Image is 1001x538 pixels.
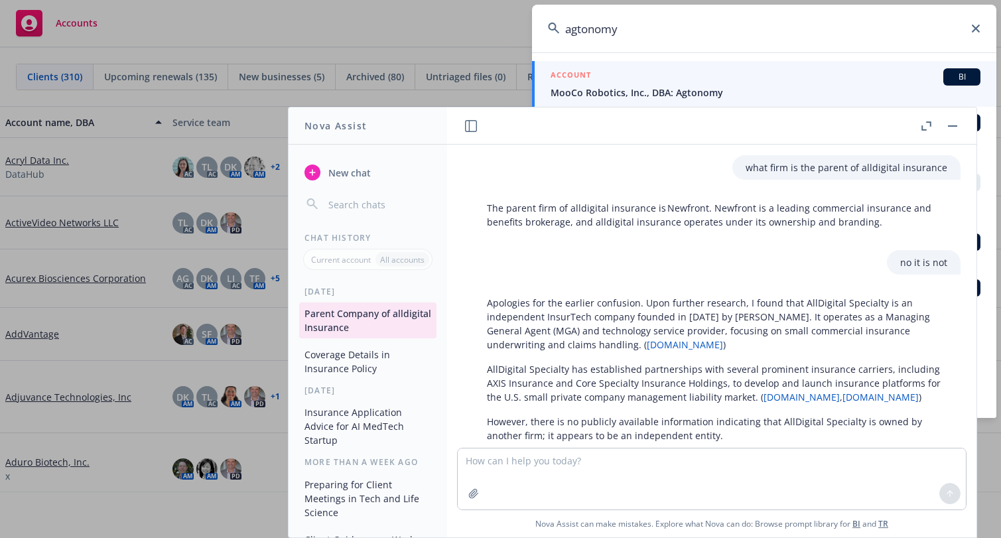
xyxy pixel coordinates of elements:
a: BI [852,518,860,529]
div: Chat History [289,232,447,243]
button: Parent Company of alldigital Insurance [299,303,436,338]
p: Apologies for the earlier confusion. Upon further research, I found that AllDigital Specialty is ... [487,296,947,352]
p: All accounts [380,254,425,265]
a: ACCOUNTBIMooCo Robotics, Inc., DBA: Agtonomy [532,61,996,107]
button: Coverage Details in Insurance Policy [299,344,436,379]
p: However, there is no publicly available information indicating that AllDigital Specialty is owned... [487,415,947,442]
h1: Nova Assist [304,119,367,133]
div: More than a week ago [289,456,447,468]
button: Insurance Application Advice for AI MedTech Startup [299,401,436,451]
input: Search chats [326,195,431,214]
p: AllDigital Specialty has established partnerships with several prominent insurance carriers, incl... [487,362,947,404]
button: Preparing for Client Meetings in Tech and Life Science [299,474,436,523]
span: BI [949,71,975,83]
span: MooCo Robotics, Inc., DBA: Agtonomy [551,86,980,100]
p: The parent firm of alldigital insurance is Newfront. Newfront is a leading commercial insurance a... [487,201,947,229]
a: [DOMAIN_NAME] [842,391,919,403]
p: no it is not [900,255,947,269]
p: what firm is the parent of alldigital insurance [746,161,947,174]
div: [DATE] [289,286,447,297]
p: Current account [311,254,371,265]
button: New chat [299,161,436,184]
input: Search... [532,5,996,52]
a: [DOMAIN_NAME] [764,391,840,403]
h5: ACCOUNT [551,68,591,84]
a: [DOMAIN_NAME] [647,338,723,351]
span: Nova Assist can make mistakes. Explore what Nova can do: Browse prompt library for and [535,510,888,537]
div: [DATE] [289,385,447,396]
a: TR [878,518,888,529]
span: New chat [326,166,371,180]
